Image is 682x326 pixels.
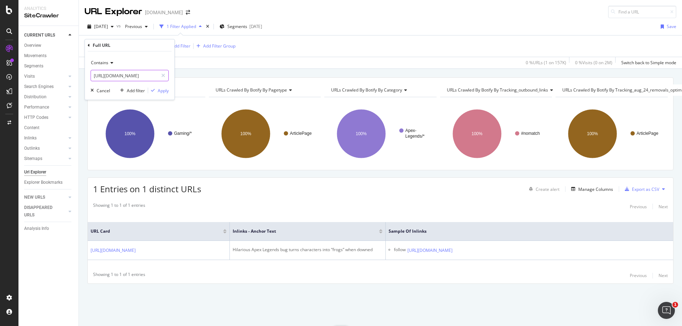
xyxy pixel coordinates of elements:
[117,23,122,29] span: vs
[24,62,74,70] a: Segments
[672,302,678,308] span: 1
[216,87,287,93] span: URLs Crawled By Botify By pagetype
[24,93,47,101] div: Distribution
[127,88,145,94] div: Add filter
[536,186,559,192] div: Create alert
[618,57,676,68] button: Switch back to Simple mode
[145,9,183,16] div: [DOMAIN_NAME]
[667,23,676,29] div: Save
[125,131,136,136] text: 100%
[659,271,668,280] button: Next
[94,23,108,29] span: 2025 Sep. 20th
[93,202,145,211] div: Showing 1 to 1 of 1 entries
[331,87,402,93] span: URLs Crawled By Botify By category
[85,6,142,18] div: URL Explorer
[407,247,453,254] a: [URL][DOMAIN_NAME]
[405,134,424,139] text: Legends/*
[205,23,211,30] div: times
[24,73,35,80] div: Visits
[24,225,74,232] a: Analysis Info
[214,84,315,96] h4: URLs Crawled By Botify By pagetype
[24,114,48,121] div: HTTP Codes
[24,204,60,219] div: DISAPPEARED URLS
[578,186,613,192] div: Manage Columns
[24,6,73,12] div: Analytics
[521,131,540,136] text: #nomatch
[91,228,221,234] span: URL Card
[24,155,66,162] a: Sitemaps
[24,32,66,39] a: CURRENT URLS
[24,134,66,142] a: Inlinks
[658,21,676,32] button: Save
[622,183,659,195] button: Export as CSV
[630,272,647,278] div: Previous
[568,185,613,193] button: Manage Columns
[447,87,548,93] span: URLs Crawled By Botify By tracking_outbound_links
[91,60,108,66] span: Contains
[122,23,142,29] span: Previous
[203,43,236,49] div: Add Filter Group
[658,302,675,319] iframe: Intercom live chat
[324,103,437,165] svg: A chart.
[24,168,74,176] a: Url Explorer
[24,134,37,142] div: Inlinks
[24,93,66,101] a: Distribution
[24,52,74,60] a: Movements
[194,42,236,50] button: Add Filter Group
[162,42,190,50] button: Add Filter
[24,42,41,49] div: Overview
[88,87,110,94] button: Cancel
[24,32,55,39] div: CURRENT URLS
[24,83,66,90] a: Search Engines
[24,114,66,121] a: HTTP Codes
[630,202,647,211] button: Previous
[93,42,110,48] div: Full URL
[209,103,321,165] div: A chart.
[24,73,66,80] a: Visits
[659,202,668,211] button: Next
[440,103,552,165] div: A chart.
[24,62,43,70] div: Segments
[556,103,668,165] svg: A chart.
[526,60,566,66] div: 0 % URLs ( 1 on 157K )
[24,194,45,201] div: NEW URLS
[24,194,66,201] a: NEW URLS
[122,21,151,32] button: Previous
[97,88,110,94] div: Cancel
[174,131,192,136] text: Gaming/*
[575,60,612,66] div: 0 % Visits ( 0 on 2M )
[24,52,47,60] div: Movements
[240,131,251,136] text: 100%
[630,271,647,280] button: Previous
[24,155,42,162] div: Sitemaps
[148,87,169,94] button: Apply
[24,42,74,49] a: Overview
[158,88,169,94] div: Apply
[24,204,66,219] a: DISAPPEARED URLS
[24,104,49,111] div: Performance
[233,247,383,253] div: Hilarious Apex Legends bug turns characters into “frogs” when downed
[24,12,73,20] div: SiteCrawler
[24,168,46,176] div: Url Explorer
[405,128,416,133] text: Apex-
[24,104,66,111] a: Performance
[24,225,49,232] div: Analysis Info
[330,84,430,96] h4: URLs Crawled By Botify By category
[608,6,676,18] input: Find a URL
[526,183,559,195] button: Create alert
[93,183,201,195] span: 1 Entries on 1 distinct URLs
[356,131,367,136] text: 100%
[659,272,668,278] div: Next
[93,103,205,165] svg: A chart.
[290,131,312,136] text: ArticlePage
[471,131,482,136] text: 100%
[249,23,262,29] div: [DATE]
[186,10,190,15] div: arrow-right-arrow-left
[24,145,66,152] a: Outlinks
[24,124,39,132] div: Content
[630,204,647,210] div: Previous
[621,60,676,66] div: Switch back to Simple mode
